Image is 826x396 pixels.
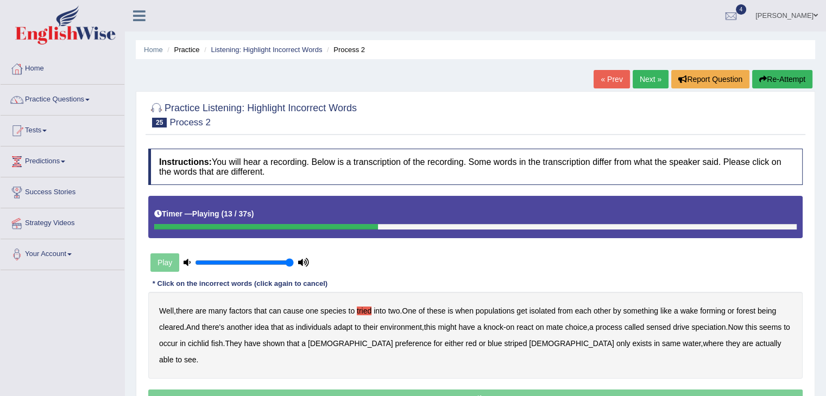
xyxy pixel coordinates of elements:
[301,339,306,348] b: a
[271,323,283,331] b: that
[736,4,747,15] span: 4
[402,306,416,315] b: One
[152,118,167,127] span: 25
[529,339,614,348] b: [DEMOGRAPHIC_DATA]
[209,306,227,315] b: many
[632,339,652,348] b: exists
[211,46,322,54] a: Listening: Highlight Incorrect Words
[673,323,689,331] b: drive
[286,323,294,331] b: as
[558,306,573,315] b: from
[516,306,527,315] b: get
[254,323,268,331] b: idea
[529,306,556,315] b: isolated
[483,323,503,331] b: knock
[306,306,318,315] b: one
[616,339,630,348] b: only
[660,306,672,315] b: like
[211,339,223,348] b: fish
[380,323,422,331] b: environment
[671,70,749,88] button: Report Question
[320,306,346,315] b: species
[169,117,211,127] small: Process 2
[159,355,173,364] b: able
[479,339,485,348] b: or
[254,306,267,315] b: that
[424,323,436,331] b: this
[333,323,352,331] b: adapt
[357,306,371,315] b: tried
[745,323,757,331] b: this
[438,323,456,331] b: might
[175,355,182,364] b: to
[348,306,355,315] b: to
[202,323,225,331] b: there's
[680,306,698,315] b: wake
[758,306,776,315] b: being
[1,177,124,205] a: Success Stories
[736,306,755,315] b: forest
[226,323,252,331] b: another
[269,306,281,315] b: can
[192,209,219,218] b: Playing
[506,323,515,331] b: on
[683,339,701,348] b: water
[728,306,734,315] b: or
[1,208,124,235] a: Strategy Videos
[363,323,378,331] b: their
[186,323,200,331] b: And
[594,306,611,315] b: other
[700,306,726,315] b: forming
[1,54,124,81] a: Home
[516,323,533,331] b: react
[535,323,544,331] b: on
[148,149,803,185] h4: You will hear a recording. Below is a transcription of the recording. Some words in the transcrip...
[184,355,197,364] b: see
[752,70,812,88] button: Re-Attempt
[613,306,621,315] b: by
[703,339,723,348] b: where
[188,339,209,348] b: cichlid
[759,323,781,331] b: seems
[427,306,445,315] b: these
[488,339,502,348] b: blue
[625,323,645,331] b: called
[728,323,743,331] b: Now
[159,306,174,315] b: Well
[144,46,163,54] a: Home
[165,44,199,55] li: Practice
[1,85,124,112] a: Practice Questions
[646,323,671,331] b: sensed
[159,339,178,348] b: occur
[504,339,527,348] b: striped
[395,339,431,348] b: preference
[180,339,186,348] b: in
[308,339,393,348] b: [DEMOGRAPHIC_DATA]
[419,306,425,315] b: of
[296,323,331,331] b: individuals
[726,339,740,348] b: they
[633,70,669,88] a: Next »
[148,279,332,289] div: * Click on the incorrect words (click again to cancel)
[196,306,206,315] b: are
[154,210,254,218] h5: Timer —
[224,209,251,218] b: 13 / 37s
[283,306,304,315] b: cause
[324,44,365,55] li: Process 2
[784,323,790,331] b: to
[244,339,260,348] b: have
[445,339,464,348] b: either
[623,306,658,315] b: something
[594,70,629,88] a: « Prev
[221,209,224,218] b: (
[662,339,680,348] b: same
[674,306,678,315] b: a
[159,323,184,331] b: cleared
[546,323,563,331] b: mate
[251,209,254,218] b: )
[1,146,124,174] a: Predictions
[229,306,252,315] b: factors
[374,306,386,315] b: into
[447,306,453,315] b: is
[565,323,587,331] b: choice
